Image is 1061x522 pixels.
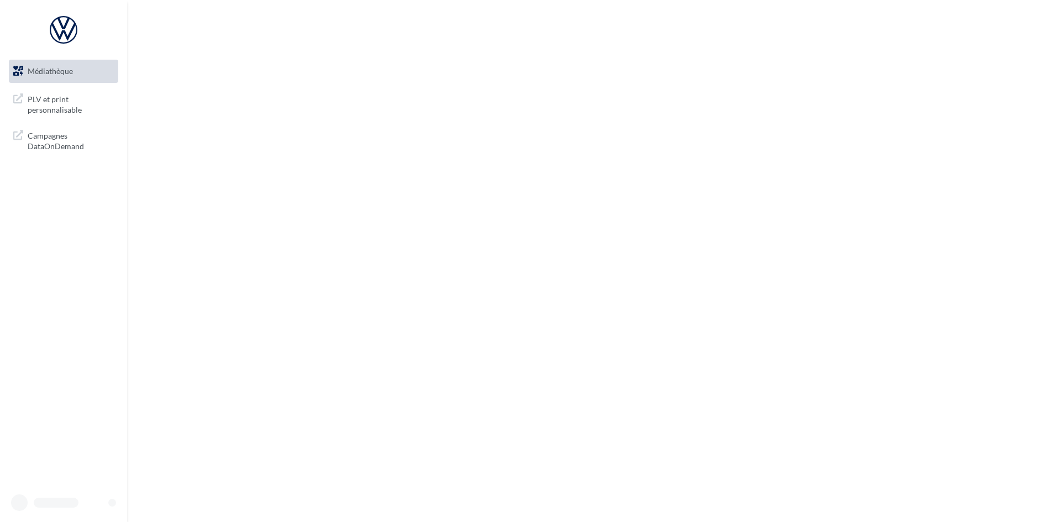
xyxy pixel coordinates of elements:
span: Campagnes DataOnDemand [28,128,114,152]
a: PLV et print personnalisable [7,87,120,120]
span: Médiathèque [28,66,73,76]
span: PLV et print personnalisable [28,92,114,115]
a: Campagnes DataOnDemand [7,124,120,156]
a: Médiathèque [7,60,120,83]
